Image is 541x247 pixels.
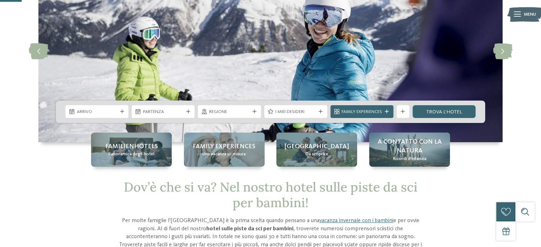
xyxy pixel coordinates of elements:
[77,109,117,115] span: Arrivo
[184,133,265,167] a: Hotel sulle piste da sci per bambini: divertimento senza confini Family experiences Una vacanza s...
[276,133,357,167] a: Hotel sulle piste da sci per bambini: divertimento senza confini [GEOGRAPHIC_DATA] Da scoprire
[376,138,444,155] span: A contatto con la natura
[123,179,417,210] span: Dov’è che si va? Nel nostro hotel sulle piste da sci per bambini!
[341,109,382,115] span: Family Experiences
[393,156,426,162] span: Ricordi d’infanzia
[369,133,450,167] a: Hotel sulle piste da sci per bambini: divertimento senza confini A contatto con la natura Ricordi...
[413,105,476,118] a: trova l’hotel
[202,151,246,157] span: Una vacanza su misura
[105,142,158,151] span: Familienhotels
[209,109,250,115] span: Regione
[108,151,154,157] span: Panoramica degli hotel
[285,142,349,151] span: [GEOGRAPHIC_DATA]
[143,109,184,115] span: Partenza
[91,133,172,167] a: Hotel sulle piste da sci per bambini: divertimento senza confini Familienhotels Panoramica degli ...
[319,218,393,224] a: vacanza invernale con i bambini
[275,109,316,115] span: I miei desideri
[206,226,293,232] strong: hotel sulle piste da sci per bambini
[193,142,255,151] span: Family experiences
[306,151,328,157] span: Da scoprire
